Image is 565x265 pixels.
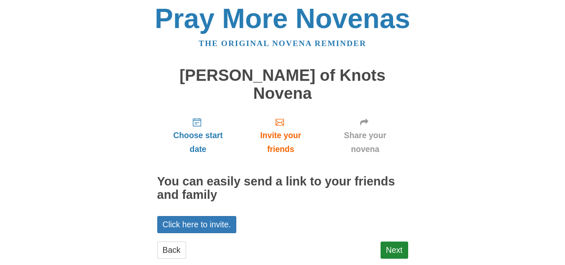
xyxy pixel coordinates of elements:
a: The original novena reminder [199,39,366,48]
a: Choose start date [157,111,239,160]
span: Invite your friends [247,129,314,156]
span: Choose start date [166,129,231,156]
a: Share your novena [322,111,408,160]
span: Share your novena [331,129,400,156]
a: Pray More Novenas [155,3,410,34]
a: Back [157,242,186,259]
a: Invite your friends [239,111,322,160]
a: Click here to invite. [157,216,237,233]
a: Next [381,242,408,259]
h2: You can easily send a link to your friends and family [157,175,408,202]
h1: [PERSON_NAME] of Knots Novena [157,67,408,102]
